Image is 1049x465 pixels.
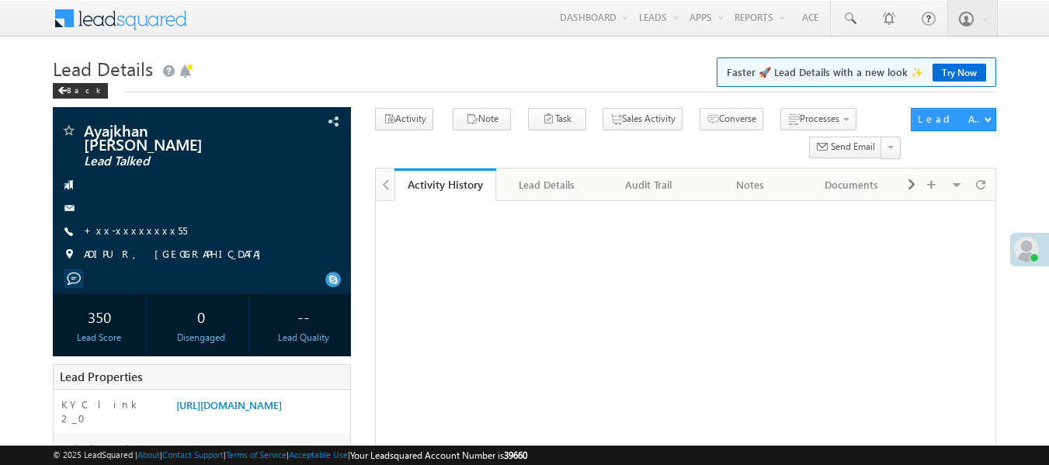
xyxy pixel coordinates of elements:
[496,168,598,201] a: Lead Details
[60,369,142,384] span: Lead Properties
[61,397,162,425] label: KYC link 2_0
[375,108,433,130] button: Activity
[57,331,143,345] div: Lead Score
[172,442,351,463] div: EQ28570940
[406,177,485,192] div: Activity History
[933,64,986,82] a: Try Now
[598,168,700,201] a: Audit Trail
[831,140,875,154] span: Send Email
[162,449,224,460] a: Contact Support
[84,154,268,169] span: Lead Talked
[53,56,153,81] span: Lead Details
[800,113,839,124] span: Processes
[53,83,108,99] div: Back
[84,123,268,151] span: Ayajkhan [PERSON_NAME]
[504,449,527,461] span: 39660
[528,108,586,130] button: Task
[226,449,287,460] a: Terms of Service
[603,108,683,130] button: Sales Activity
[53,82,116,95] a: Back
[289,449,348,460] a: Acceptable Use
[158,331,245,345] div: Disengaged
[260,331,346,345] div: Lead Quality
[712,175,787,194] div: Notes
[610,175,686,194] div: Audit Trail
[84,247,269,262] span: ADIPUR, [GEOGRAPHIC_DATA]
[727,64,986,80] span: Faster 🚀 Lead Details with a new look ✨
[137,449,160,460] a: About
[453,108,511,130] button: Note
[53,448,527,463] span: © 2025 LeadSquared | | | | |
[700,108,763,130] button: Converse
[700,168,801,201] a: Notes
[84,224,187,237] a: +xx-xxxxxxxx55
[350,449,527,461] span: Your Leadsquared Account Number is
[509,175,584,194] div: Lead Details
[394,168,496,201] a: Activity History
[809,137,882,159] button: Send Email
[176,398,282,411] a: [URL][DOMAIN_NAME]
[911,108,996,131] button: Lead Actions
[918,112,984,126] div: Lead Actions
[780,108,856,130] button: Processes
[158,302,245,331] div: 0
[801,168,903,201] a: Documents
[260,302,346,331] div: --
[814,175,889,194] div: Documents
[57,302,143,331] div: 350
